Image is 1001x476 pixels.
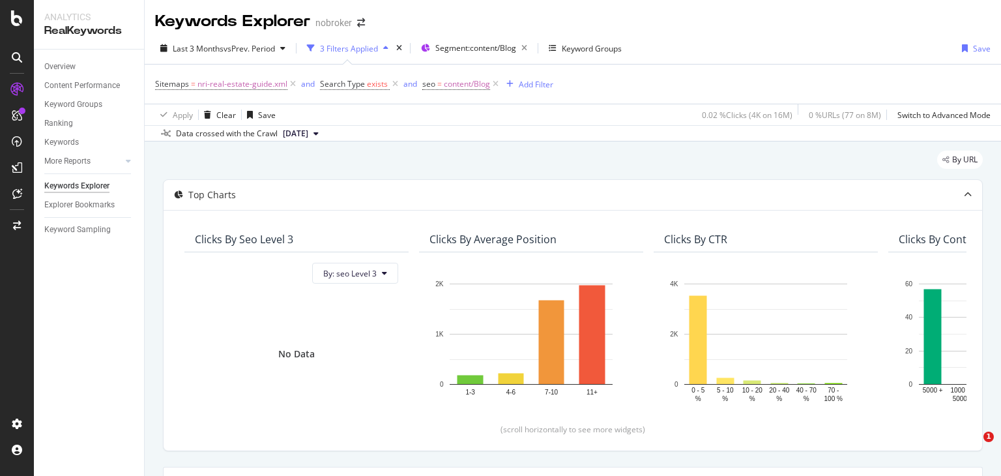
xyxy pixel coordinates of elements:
[403,78,417,90] button: and
[258,110,276,121] div: Save
[562,43,622,54] div: Keyword Groups
[155,104,193,125] button: Apply
[44,136,135,149] a: Keywords
[587,389,598,396] text: 11+
[224,43,275,54] span: vs Prev. Period
[44,60,135,74] a: Overview
[301,78,315,90] button: and
[44,98,102,112] div: Keyword Groups
[465,389,475,396] text: 1-3
[702,110,792,121] div: 0.02 % Clicks ( 4K on 16M )
[506,389,516,396] text: 4-6
[908,381,912,388] text: 0
[435,280,444,288] text: 2K
[691,387,704,394] text: 0 - 5
[283,128,308,140] span: 2025 Aug. 4th
[173,43,224,54] span: Last 3 Months
[320,78,365,89] span: Search Type
[416,38,532,59] button: Segment:content/Blog
[828,387,839,394] text: 70 -
[357,18,365,27] div: arrow-right-arrow-left
[403,78,417,89] div: and
[176,128,278,140] div: Data crossed with the Crawl
[905,348,913,355] text: 20
[973,43,991,54] div: Save
[242,104,276,125] button: Save
[44,136,79,149] div: Keywords
[435,42,516,53] span: Segment: content/Blog
[179,424,966,435] div: (scroll horizontally to see more widgets)
[440,381,444,388] text: 0
[717,387,734,394] text: 5 - 10
[892,104,991,125] button: Switch to Advanced Mode
[923,387,943,394] text: 5000 +
[315,16,352,29] div: nobroker
[769,387,790,394] text: 20 - 40
[937,151,983,169] div: legacy label
[983,432,994,442] span: 1
[953,395,968,402] text: 5000
[155,10,310,33] div: Keywords Explorer
[501,76,553,92] button: Add Filter
[435,331,444,338] text: 1K
[44,79,135,93] a: Content Performance
[173,110,193,121] div: Apply
[957,432,988,463] iframe: Intercom live chat
[367,78,388,89] span: exists
[320,43,378,54] div: 3 Filters Applied
[44,179,135,193] a: Keywords Explorer
[44,155,122,168] a: More Reports
[545,389,558,396] text: 7-10
[44,117,135,130] a: Ranking
[951,387,969,394] text: 1000 -
[437,78,442,89] span: =
[155,38,291,59] button: Last 3 MonthsvsPrev. Period
[302,38,394,59] button: 3 Filters Applied
[804,395,809,402] text: %
[44,60,76,74] div: Overview
[44,117,73,130] div: Ranking
[44,10,134,23] div: Analytics
[195,233,293,246] div: Clicks By seo Level 3
[44,223,135,237] a: Keyword Sampling
[44,98,135,112] a: Keyword Groups
[695,395,701,402] text: %
[722,395,728,402] text: %
[796,387,817,394] text: 40 - 70
[675,381,678,388] text: 0
[216,110,236,121] div: Clear
[44,223,111,237] div: Keyword Sampling
[199,104,236,125] button: Clear
[670,280,678,288] text: 4K
[44,155,91,168] div: More Reports
[749,395,755,402] text: %
[776,395,782,402] text: %
[664,277,867,404] svg: A chart.
[957,38,991,59] button: Save
[670,331,678,338] text: 2K
[664,233,727,246] div: Clicks By CTR
[44,179,109,193] div: Keywords Explorer
[323,268,377,279] span: By: seo Level 3
[444,75,490,93] span: content/Blog
[278,126,324,141] button: [DATE]
[905,280,913,288] text: 60
[44,198,115,212] div: Explorer Bookmarks
[824,395,843,402] text: 100 %
[544,38,627,59] button: Keyword Groups
[905,314,913,321] text: 40
[301,78,315,89] div: and
[897,110,991,121] div: Switch to Advanced Mode
[44,79,120,93] div: Content Performance
[429,233,557,246] div: Clicks By Average Position
[742,387,763,394] text: 10 - 20
[197,75,287,93] span: nri-real-estate-guide.xml
[952,156,978,164] span: By URL
[278,348,315,361] div: No Data
[44,23,134,38] div: RealKeywords
[429,277,633,404] svg: A chart.
[188,188,236,201] div: Top Charts
[394,42,405,55] div: times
